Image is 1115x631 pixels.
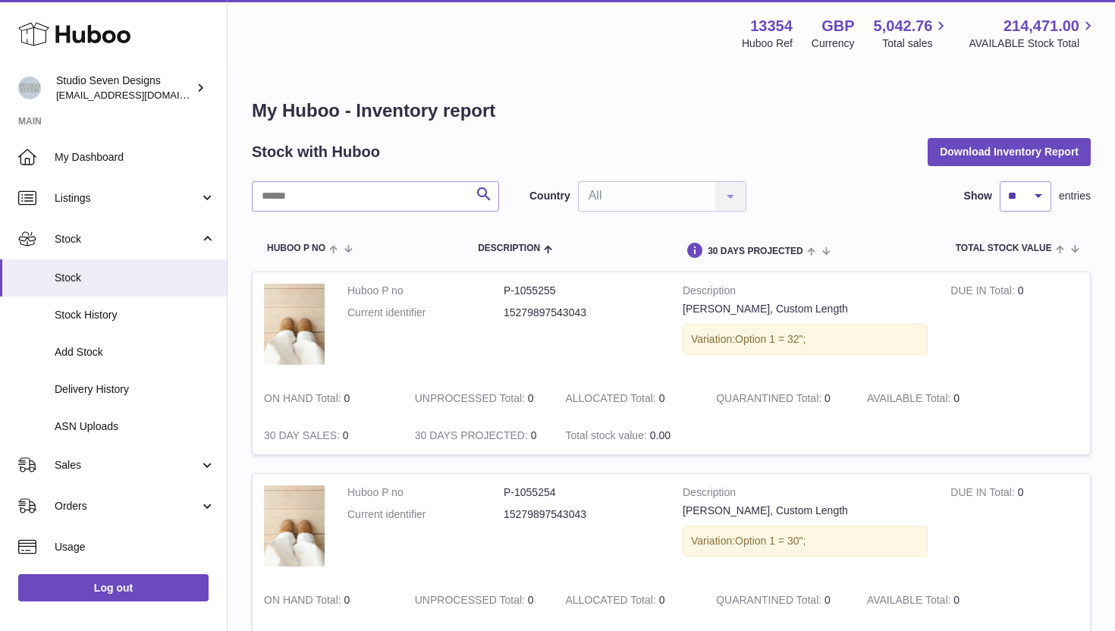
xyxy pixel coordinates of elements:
strong: 30 DAY SALES [264,429,343,445]
dt: Huboo P no [347,485,504,500]
span: Delivery History [55,382,215,397]
span: [EMAIL_ADDRESS][DOMAIN_NAME] [56,89,223,101]
strong: QUARANTINED Total [716,392,824,408]
strong: Description [683,485,928,504]
dd: P-1055255 [504,284,660,298]
span: 0 [824,594,831,606]
span: My Dashboard [55,150,215,165]
span: Option 1 = 32"; [735,333,806,345]
td: 0 [253,582,404,619]
label: Country [529,189,570,203]
img: contact.studiosevendesigns@gmail.com [18,77,41,99]
strong: DUE IN Total [950,284,1017,300]
span: 5,042.76 [874,16,933,36]
td: 0 [253,380,404,417]
span: Listings [55,191,199,206]
td: 0 [404,417,554,454]
div: Huboo Ref [742,36,793,51]
img: product image [264,284,325,365]
dt: Huboo P no [347,284,504,298]
td: 0 [939,272,1090,380]
div: [PERSON_NAME], Custom Length [683,302,928,316]
dd: 15279897543043 [504,306,660,320]
span: 30 DAYS PROJECTED [708,246,803,256]
span: Orders [55,499,199,513]
strong: AVAILABLE Total [867,594,953,610]
strong: ON HAND Total [264,594,344,610]
dd: P-1055254 [504,485,660,500]
strong: GBP [821,16,854,36]
span: Stock [55,232,199,246]
img: product image [264,485,325,567]
div: [PERSON_NAME], Custom Length [683,504,928,518]
span: Total sales [882,36,950,51]
td: 0 [554,380,705,417]
td: 0 [856,380,1007,417]
strong: 30 DAYS PROJECTED [415,429,531,445]
span: Stock [55,271,215,285]
div: Studio Seven Designs [56,74,193,102]
div: Currency [812,36,855,51]
strong: ON HAND Total [264,392,344,408]
span: Option 1 = 30"; [735,535,806,547]
strong: ALLOCATED Total [565,392,658,408]
strong: Total stock value [565,429,649,445]
span: Description [478,243,540,253]
span: 0 [824,392,831,404]
strong: UNPROCESSED Total [415,392,528,408]
td: 0 [939,474,1090,582]
a: 214,471.00 AVAILABLE Stock Total [969,16,1097,51]
strong: ALLOCATED Total [565,594,658,610]
span: ASN Uploads [55,419,215,434]
strong: 13354 [750,16,793,36]
button: Download Inventory Report [928,138,1091,165]
dt: Current identifier [347,507,504,522]
span: 0.00 [650,429,671,441]
td: 0 [404,380,554,417]
strong: DUE IN Total [950,486,1017,502]
td: 0 [253,417,404,454]
a: 5,042.76 Total sales [874,16,950,51]
span: Huboo P no [267,243,325,253]
td: 0 [554,582,705,619]
a: Log out [18,574,209,601]
h1: My Huboo - Inventory report [252,99,1091,123]
span: Usage [55,540,215,554]
strong: UNPROCESSED Total [415,594,528,610]
strong: QUARANTINED Total [716,594,824,610]
label: Show [964,189,992,203]
span: 214,471.00 [1003,16,1079,36]
td: 0 [404,582,554,619]
dt: Current identifier [347,306,504,320]
dd: 15279897543043 [504,507,660,522]
strong: AVAILABLE Total [867,392,953,408]
span: Stock History [55,308,215,322]
span: Total stock value [956,243,1052,253]
strong: Description [683,284,928,302]
span: AVAILABLE Stock Total [969,36,1097,51]
h2: Stock with Huboo [252,142,380,162]
td: 0 [856,582,1007,619]
div: Variation: [683,324,928,355]
span: Add Stock [55,345,215,359]
div: Variation: [683,526,928,557]
span: entries [1059,189,1091,203]
span: Sales [55,458,199,472]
